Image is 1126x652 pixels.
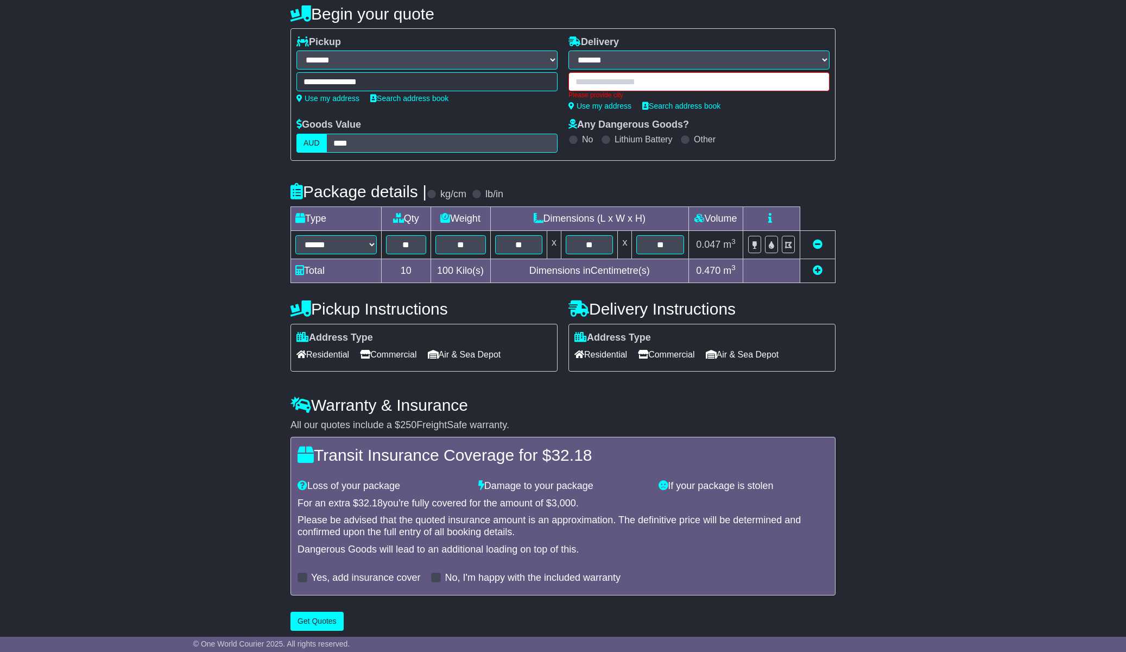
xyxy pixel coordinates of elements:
[290,300,558,318] h4: Pickup Instructions
[298,446,828,464] h4: Transit Insurance Coverage for $
[642,102,720,110] a: Search address book
[694,134,716,145] label: Other
[382,206,431,230] td: Qty
[428,346,501,363] span: Air & Sea Depot
[290,183,427,200] h4: Package details |
[723,239,736,250] span: m
[574,332,651,344] label: Address Type
[568,36,619,48] label: Delivery
[582,134,593,145] label: No
[431,206,490,230] td: Weight
[311,572,420,584] label: Yes, add insurance cover
[296,346,349,363] span: Residential
[688,206,743,230] td: Volume
[298,498,828,510] div: For an extra $ you're fully covered for the amount of $ .
[298,515,828,538] div: Please be advised that the quoted insurance amount is an approximation. The definitive price will...
[440,189,466,200] label: kg/cm
[370,94,448,103] a: Search address book
[292,480,473,492] div: Loss of your package
[382,259,431,283] td: 10
[696,265,720,276] span: 0.470
[291,206,382,230] td: Type
[574,346,627,363] span: Residential
[552,498,576,509] span: 3,000
[490,259,688,283] td: Dimensions in Centimetre(s)
[485,189,503,200] label: lb/in
[296,134,327,153] label: AUD
[298,544,828,556] div: Dangerous Goods will lead to an additional loading on top of this.
[696,239,720,250] span: 0.047
[193,640,350,648] span: © One World Courier 2025. All rights reserved.
[723,265,736,276] span: m
[551,446,592,464] span: 32.18
[813,265,823,276] a: Add new item
[731,237,736,246] sup: 3
[445,572,621,584] label: No, I'm happy with the included warranty
[290,612,344,631] button: Get Quotes
[706,346,779,363] span: Air & Sea Depot
[431,259,490,283] td: Kilo(s)
[400,419,416,430] span: 250
[618,230,632,259] td: x
[290,419,836,431] div: All our quotes include a $ FreightSafe warranty.
[291,259,382,283] td: Total
[358,498,383,509] span: 32.18
[290,396,836,414] h4: Warranty & Insurance
[490,206,688,230] td: Dimensions (L x W x H)
[360,346,416,363] span: Commercial
[568,119,689,131] label: Any Dangerous Goods?
[568,91,830,99] div: Please provide city
[437,265,453,276] span: 100
[731,264,736,272] sup: 3
[296,36,341,48] label: Pickup
[568,102,631,110] a: Use my address
[290,5,836,23] h4: Begin your quote
[653,480,834,492] div: If your package is stolen
[296,119,361,131] label: Goods Value
[296,94,359,103] a: Use my address
[547,230,561,259] td: x
[813,239,823,250] a: Remove this item
[568,300,836,318] h4: Delivery Instructions
[296,332,373,344] label: Address Type
[615,134,673,145] label: Lithium Battery
[638,346,694,363] span: Commercial
[473,480,654,492] div: Damage to your package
